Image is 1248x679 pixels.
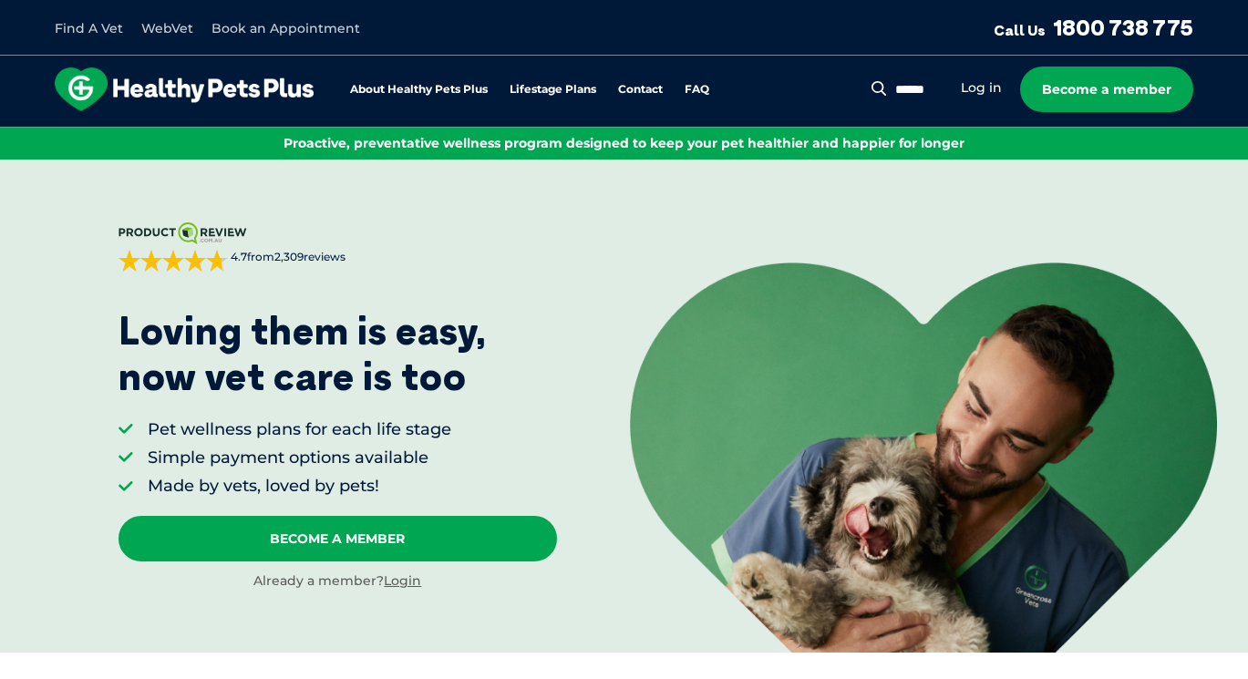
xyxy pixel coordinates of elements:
img: <p>Loving them is easy, <br /> now vet care is too</p> [630,262,1217,653]
span: from [228,250,346,265]
li: Simple payment options available [148,447,451,469]
a: About Healthy Pets Plus [350,84,488,96]
div: Already a member? [119,572,557,591]
p: Loving them is easy, now vet care is too [119,308,487,400]
span: 2,309 reviews [274,250,346,263]
a: Call Us1800 738 775 [994,14,1193,41]
span: Call Us [994,21,1046,39]
a: Find A Vet [55,20,123,36]
a: 4.7from2,309reviews [119,222,557,272]
a: Contact [618,84,663,96]
a: Lifestage Plans [510,84,596,96]
a: Book an Appointment [211,20,360,36]
button: Search [868,79,891,98]
li: Pet wellness plans for each life stage [148,418,451,441]
a: Become A Member [119,516,557,561]
img: hpp-logo [55,67,314,111]
li: Made by vets, loved by pets! [148,475,451,498]
div: 4.7 out of 5 stars [119,250,228,272]
a: WebVet [141,20,193,36]
a: Become a member [1020,67,1193,112]
a: Login [384,572,421,589]
span: Proactive, preventative wellness program designed to keep your pet healthier and happier for longer [284,135,964,151]
strong: 4.7 [231,250,247,263]
a: Log in [961,79,1002,97]
a: FAQ [685,84,709,96]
